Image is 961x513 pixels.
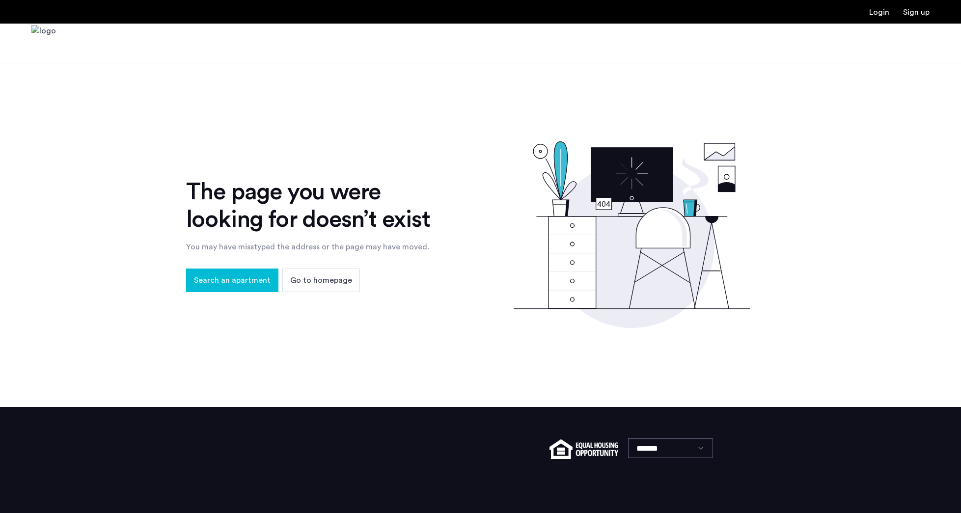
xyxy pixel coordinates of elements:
a: Cazamio Logo [31,25,56,62]
span: Go to homepage [290,274,352,286]
span: Search an apartment [194,274,271,286]
select: Language select [628,438,713,458]
a: Login [869,8,889,16]
button: button [282,269,360,292]
button: button [186,269,278,292]
a: Registration [903,8,930,16]
img: logo [31,25,56,62]
img: equal-housing.png [549,439,618,459]
div: The page you were looking for doesn’t exist [186,178,448,233]
div: You may have misstyped the address or the page may have moved. [186,241,448,253]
